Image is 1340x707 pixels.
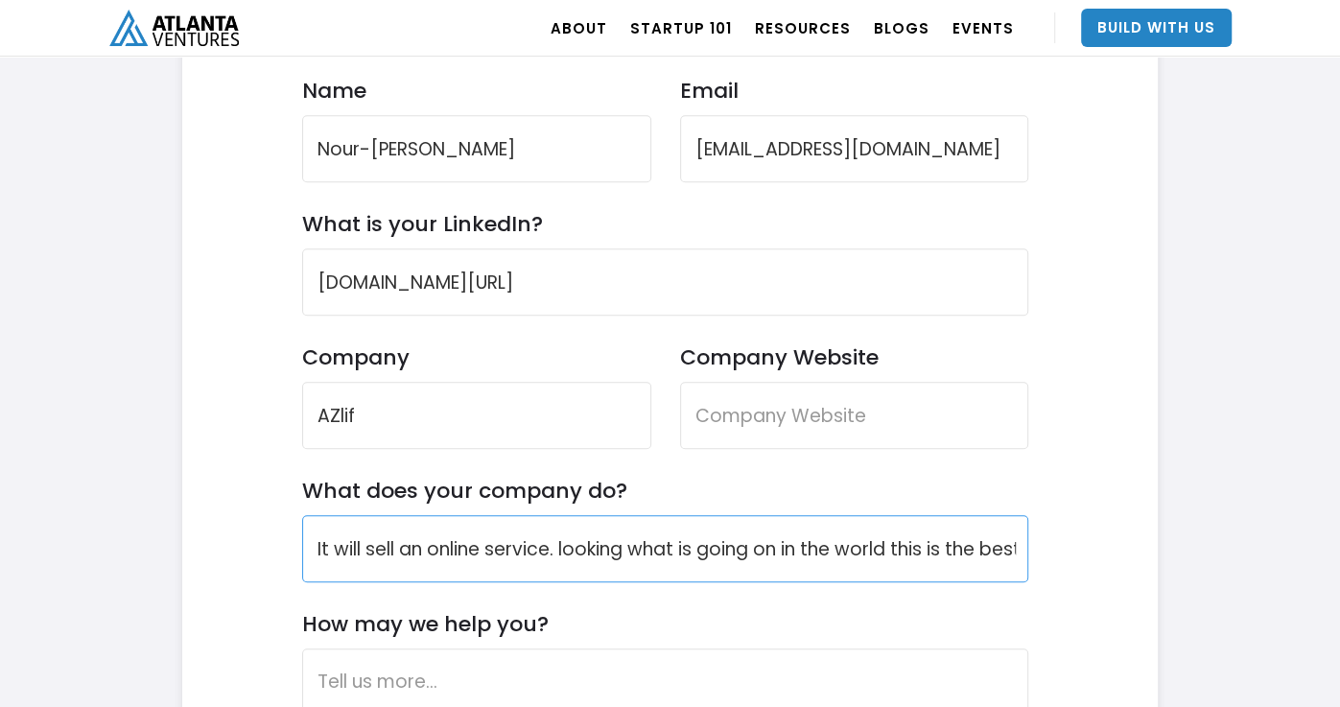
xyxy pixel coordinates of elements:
label: What does your company do? [302,478,627,504]
a: BLOGS [874,1,929,55]
a: ABOUT [551,1,607,55]
label: Company Website [680,344,1029,370]
input: Company Description [302,515,1029,582]
input: Company Website [680,382,1029,449]
a: EVENTS [952,1,1014,55]
label: Company [302,344,651,370]
label: Email [680,78,1029,104]
label: What is your LinkedIn? [302,211,543,237]
label: Name [302,78,651,104]
a: Startup 101 [630,1,732,55]
input: Company Name [302,382,651,449]
a: RESOURCES [755,1,851,55]
a: Build With Us [1081,9,1232,47]
label: How may we help you? [302,611,549,637]
input: LinkedIn [302,248,1029,316]
input: Full Name [302,115,651,182]
input: Company Email [680,115,1029,182]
